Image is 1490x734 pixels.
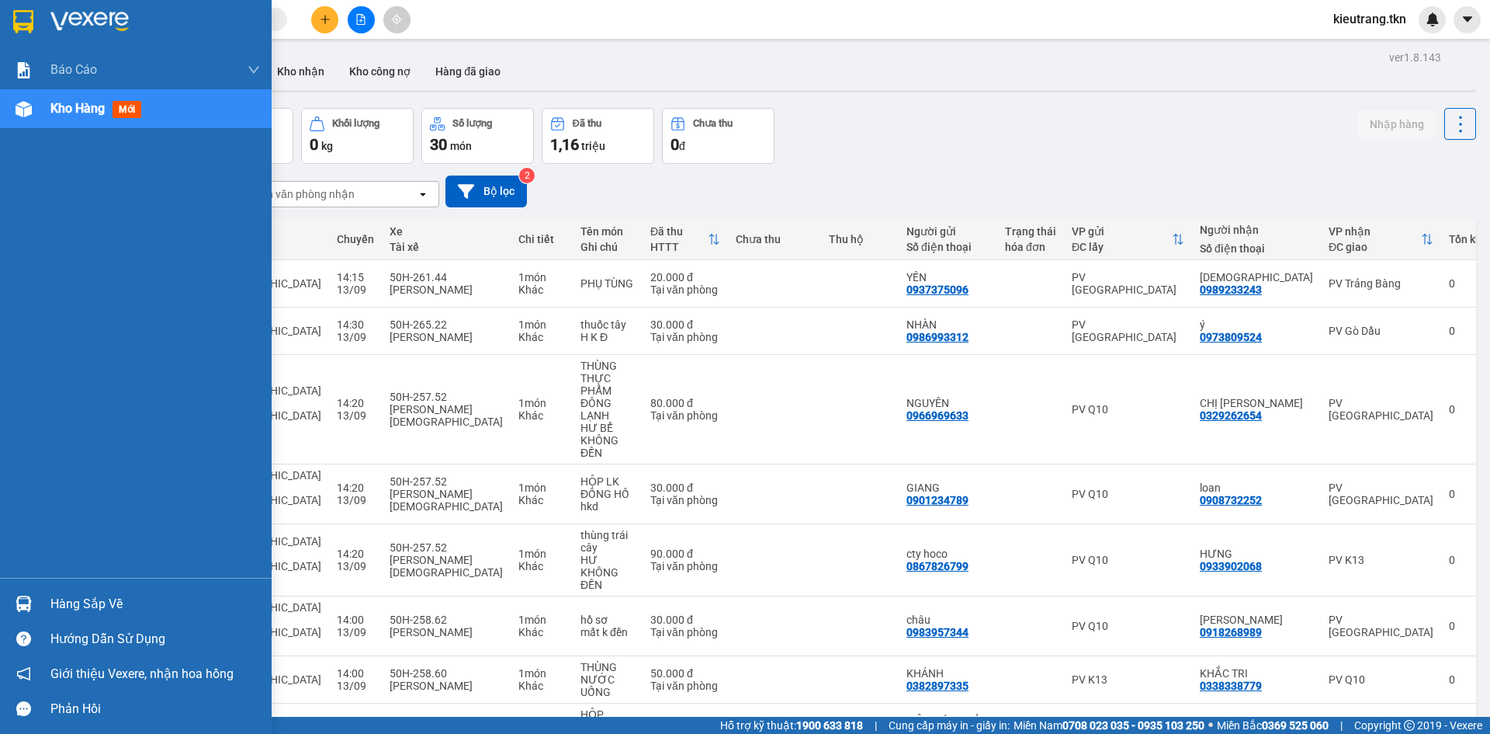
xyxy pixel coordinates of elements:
div: Số điện thoại [1200,242,1313,255]
div: Khác [518,626,565,638]
div: 14:30 [337,318,374,331]
span: message [16,701,31,716]
div: ĐC giao [1329,241,1421,253]
span: triệu [581,140,605,152]
button: aim [383,6,411,33]
div: Khác [518,284,565,296]
div: 14:20 [337,397,374,409]
div: 0 [1449,488,1488,500]
div: 20.000 đ [650,271,720,284]
div: 50H-257.52 [390,475,503,488]
div: ĐC lấy [1072,241,1172,253]
span: món [450,140,472,152]
span: 0 [670,135,679,154]
div: 13/09 [337,409,374,422]
div: NGUYÊN [906,397,989,409]
div: PV K13 [1072,673,1184,686]
div: PV Q10 [1329,673,1433,686]
div: 0 [1449,277,1488,290]
div: 1 món [518,614,565,626]
span: ⚪️ [1208,722,1213,729]
div: hkd [580,500,635,513]
div: 0 [1449,403,1488,416]
span: 0 [310,135,318,154]
div: 14:00 [337,667,374,680]
div: CHỊ TRANG [1200,397,1313,409]
span: 30 [430,135,447,154]
div: PV Gò Dầu [1329,325,1433,337]
span: | [875,717,877,734]
div: 0933902068 [1200,560,1262,572]
div: 0 [1449,554,1488,566]
span: Giới thiệu Vexere, nhận hoa hồng [50,664,234,684]
div: HTTT [650,241,708,253]
span: Báo cáo [50,60,97,79]
div: 14:00 [337,614,374,626]
button: Hàng đã giao [423,53,513,90]
div: [PERSON_NAME][DEMOGRAPHIC_DATA] [390,554,503,579]
div: 0986993312 [906,331,968,343]
div: Thu hộ [829,233,891,245]
div: KHÁNH [906,667,989,680]
div: HỘP BÁNH KEM [580,708,635,733]
div: HƯ BỂ KHÔNG ĐỀN [580,422,635,459]
span: plus [320,14,331,25]
div: Tại văn phòng [650,331,720,343]
button: caret-down [1454,6,1481,33]
div: 13/09 [337,560,374,572]
div: châu [906,614,989,626]
svg: open [417,188,429,200]
div: Tại văn phòng [650,284,720,296]
div: Tên món [580,225,635,238]
div: 50H-258.62 [390,614,503,626]
div: GIANG [906,482,989,494]
div: Đã thu [650,225,708,238]
div: loan [1200,482,1313,494]
div: 50H-257.52 [390,541,503,554]
div: Tài xế [390,241,503,253]
div: 0 [1449,325,1488,337]
button: Đã thu1,16 triệu [542,108,654,164]
div: 0338338779 [1200,680,1262,692]
div: Đã thu [573,118,601,129]
button: Kho công nợ [337,53,423,90]
img: icon-new-feature [1426,12,1440,26]
div: HƯNG [1200,548,1313,560]
div: Xe [390,225,503,238]
div: KIM LIÊN [1200,614,1313,626]
button: file-add [348,6,375,33]
div: 50H-261.44 [390,271,503,284]
div: PV Q10 [1072,403,1184,416]
button: Kho nhận [265,53,337,90]
div: Chuyến [337,233,374,245]
div: VP nhận [1329,225,1421,238]
th: Toggle SortBy [643,219,728,260]
span: notification [16,666,31,681]
span: Miền Bắc [1217,717,1329,734]
div: Tại văn phòng [650,494,720,506]
th: Toggle SortBy [1321,219,1441,260]
div: Người nhận [1200,224,1313,236]
div: 50H-265.22 [390,318,503,331]
div: 13/09 [337,284,374,296]
div: 0867826799 [906,560,968,572]
div: 30.000 đ [650,318,720,331]
div: [PERSON_NAME] [390,331,503,343]
div: PV [GEOGRAPHIC_DATA] [1329,397,1433,422]
span: | [1340,717,1343,734]
div: PV [GEOGRAPHIC_DATA] [1072,318,1184,343]
div: PV [GEOGRAPHIC_DATA] [1329,482,1433,506]
div: 0973809524 [1200,331,1262,343]
div: [PERSON_NAME][DEMOGRAPHIC_DATA] [390,488,503,513]
div: THÙNG NƯỚC UỐNG [580,661,635,698]
div: H K Đ [580,331,635,343]
div: 0983957344 [906,626,968,638]
span: file-add [355,14,366,25]
div: [PERSON_NAME] [390,626,503,638]
div: 0 [1449,673,1488,686]
div: Ghi chú [580,241,635,253]
div: [PERSON_NAME] [390,284,503,296]
div: PV Q10 [1072,620,1184,632]
div: Hướng dẫn sử dụng [50,628,260,651]
div: Khác [518,494,565,506]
